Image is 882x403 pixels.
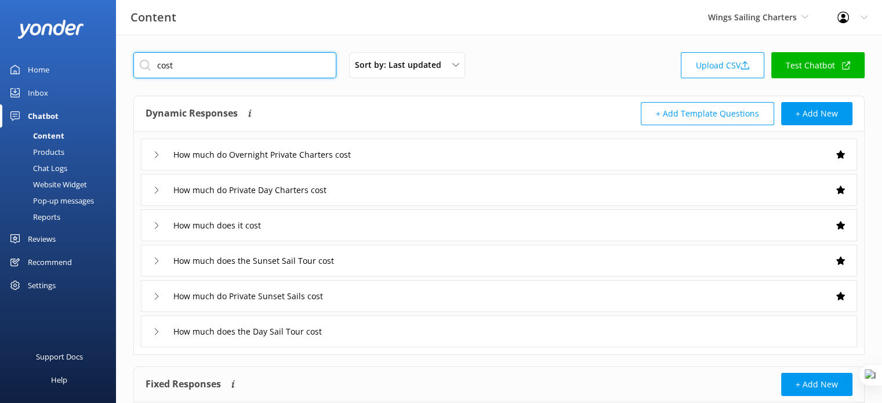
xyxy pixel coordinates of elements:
div: Home [28,58,49,81]
div: Products [7,144,64,160]
div: Reviews [28,227,56,250]
button: + Add New [781,102,852,125]
a: Products [7,144,116,160]
a: Website Widget [7,176,116,193]
div: Website Widget [7,176,87,193]
div: Help [51,368,67,391]
div: Inbox [28,81,48,104]
div: Chat Logs [7,160,67,176]
a: Test Chatbot [771,52,865,78]
img: yonder-white-logo.png [17,20,84,39]
button: + Add Template Questions [641,102,774,125]
h4: Fixed Responses [146,373,221,396]
a: Pop-up messages [7,193,116,209]
div: Pop-up messages [7,193,94,209]
button: + Add New [781,373,852,396]
input: Search all Chatbot Content [133,52,336,78]
h3: Content [130,8,176,27]
a: Upload CSV [681,52,764,78]
span: Sort by: Last updated [355,59,448,71]
div: Reports [7,209,60,225]
div: Content [7,128,64,144]
a: Chat Logs [7,160,116,176]
div: Settings [28,274,56,297]
a: Reports [7,209,116,225]
a: Content [7,128,116,144]
div: Recommend [28,250,72,274]
h4: Dynamic Responses [146,102,238,125]
span: Wings Sailing Charters [708,12,797,23]
div: Chatbot [28,104,59,128]
div: Support Docs [36,345,83,368]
